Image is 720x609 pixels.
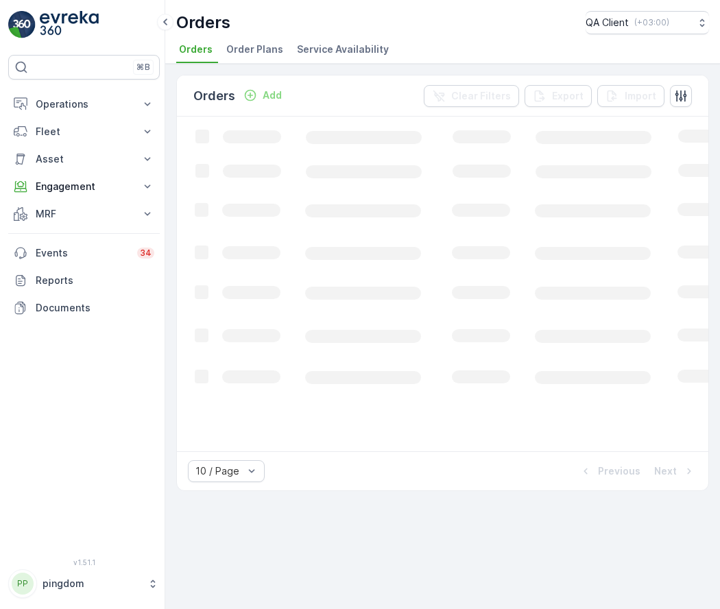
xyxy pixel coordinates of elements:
[36,125,132,139] p: Fleet
[586,16,629,29] p: QA Client
[653,463,697,479] button: Next
[8,558,160,566] span: v 1.51.1
[552,89,584,103] p: Export
[625,89,656,103] p: Import
[577,463,642,479] button: Previous
[598,464,640,478] p: Previous
[597,85,664,107] button: Import
[8,91,160,118] button: Operations
[525,85,592,107] button: Export
[36,301,154,315] p: Documents
[36,180,132,193] p: Engagement
[424,85,519,107] button: Clear Filters
[36,246,129,260] p: Events
[586,11,709,34] button: QA Client(+03:00)
[12,573,34,595] div: PP
[36,274,154,287] p: Reports
[140,248,152,259] p: 34
[451,89,511,103] p: Clear Filters
[8,173,160,200] button: Engagement
[654,464,677,478] p: Next
[238,87,287,104] button: Add
[193,86,235,106] p: Orders
[226,43,283,56] span: Order Plans
[634,17,669,28] p: ( +03:00 )
[136,62,150,73] p: ⌘B
[36,152,132,166] p: Asset
[36,97,132,111] p: Operations
[8,569,160,598] button: PPpingdom
[43,577,141,590] p: pingdom
[8,200,160,228] button: MRF
[176,12,230,34] p: Orders
[8,118,160,145] button: Fleet
[263,88,282,102] p: Add
[8,239,160,267] a: Events34
[8,145,160,173] button: Asset
[40,11,99,38] img: logo_light-DOdMpM7g.png
[8,11,36,38] img: logo
[179,43,213,56] span: Orders
[36,207,132,221] p: MRF
[297,43,389,56] span: Service Availability
[8,267,160,294] a: Reports
[8,294,160,322] a: Documents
